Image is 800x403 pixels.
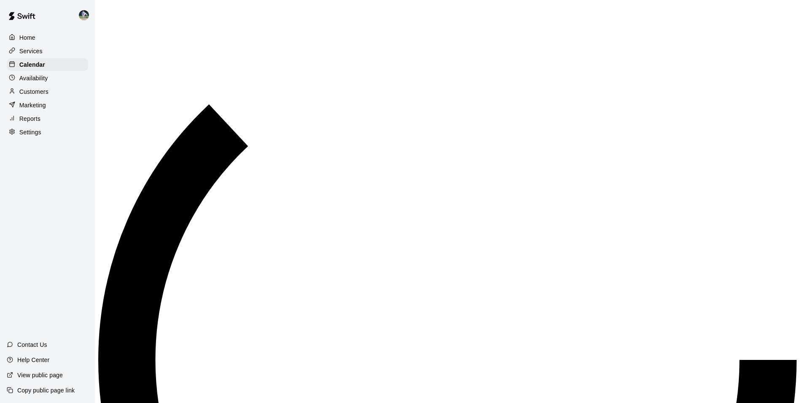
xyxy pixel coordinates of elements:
[7,45,88,57] a: Services
[7,72,88,84] a: Availability
[19,74,48,82] p: Availability
[17,356,49,364] p: Help Center
[19,33,35,42] p: Home
[17,340,47,349] p: Contact Us
[17,386,75,395] p: Copy public page link
[77,7,95,24] div: Chad Bell
[19,47,43,55] p: Services
[7,31,88,44] a: Home
[17,371,63,379] p: View public page
[7,99,88,112] a: Marketing
[79,10,89,20] img: Chad Bell
[19,128,41,136] p: Settings
[19,87,48,96] p: Customers
[19,114,40,123] p: Reports
[7,112,88,125] a: Reports
[7,85,88,98] a: Customers
[19,60,45,69] p: Calendar
[19,101,46,109] p: Marketing
[7,126,88,139] a: Settings
[7,58,88,71] a: Calendar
